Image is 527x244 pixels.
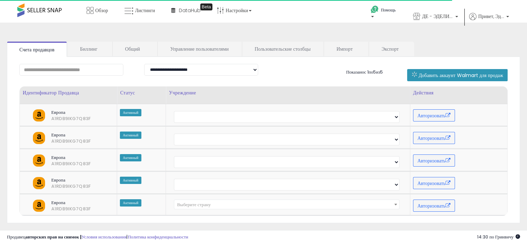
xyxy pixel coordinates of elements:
font: Выберите страну [177,201,211,208]
a: Политика конфиденциальности [128,234,188,240]
font: авторских прав на снимок | [25,234,81,240]
font: из [376,69,380,75]
button: Авторизовать [413,200,455,212]
img: amazon.png [33,109,45,121]
font: Европа [51,177,65,183]
font: Статус [120,89,135,96]
font: DataHub [179,7,201,14]
font: Биллинг [80,45,97,52]
a: Управление пользователями [158,42,241,56]
font: Обзор [95,7,108,14]
font: Показано [346,69,364,75]
font: Общий [125,45,140,52]
a: Общий [113,42,157,56]
div: Tooltip anchor [200,3,212,10]
font: Европа [51,154,65,161]
font: A1RDB9IKG7Q83F [51,138,91,144]
font: Настройки [226,7,248,14]
a: Пользовательские столбцы [242,42,323,56]
font: 14:30 по Гринвичу [477,234,513,240]
img: amazon.png [33,154,45,167]
a: Счета продавцов [7,42,67,57]
font: Листинги [135,7,155,14]
font: Пользовательские столбцы [255,45,310,52]
font: Идентификатор продавца [23,89,79,96]
a: Условия использования [81,234,126,240]
button: Авторизовать [413,109,455,122]
font: A1RDB9IKG7Q83F [51,205,91,212]
a: Экспорт [369,42,413,56]
font: 5 [373,69,376,75]
button: Авторизовать [413,154,455,167]
font: Экспорт [381,45,398,52]
font: Европа [51,109,65,116]
button: Добавить аккаунт Walmart для продаж [407,69,508,81]
font: Продавец [7,234,25,240]
font: Учреждение [169,89,196,96]
font: с 1 [364,69,369,75]
font: ДЕ - ЭДЕЛИНД [422,13,456,20]
font: A1RDB9IKG7Q83F [51,160,91,167]
font: Привет, Эделинд [478,13,513,20]
font: Активный [123,155,138,160]
font: Авторизовать [418,112,446,119]
img: amazon.png [33,200,45,212]
a: Биллинг [68,42,112,56]
font: 5 [380,69,383,75]
font: Активный [123,178,138,183]
button: Авторизовать [413,177,455,190]
font: Управление пользователями [170,45,229,52]
font: Активный [123,110,138,115]
button: Авторизовать [413,132,455,144]
font: Авторизовать [418,202,446,209]
a: Привет, Эделинд [469,13,509,28]
font: Действия [413,89,433,96]
a: Импорт [324,42,368,56]
font: Помощь [381,7,396,13]
i: Получить помощь [370,5,379,14]
font: Активный [123,200,138,205]
font: Импорт [336,45,352,52]
img: amazon.png [33,132,45,144]
font: A1RDB9IKG7Q83F [51,115,91,122]
img: amazon.png [33,177,45,189]
font: Авторизовать [418,135,446,142]
font: Авторизовать [418,180,446,187]
font: Авторизовать [418,157,446,164]
font: | [126,234,128,240]
font: по [369,69,373,75]
font: Европа [51,132,65,138]
font: Добавить аккаунт Walmart для продаж [419,72,503,79]
span: 2025-10-13 14:30 по Гринвичу [477,234,520,240]
a: ДЕ - ЭДЕЛИНД [408,6,463,28]
font: Активный [123,133,138,138]
font: Счета продавцов [19,46,54,53]
font: Европа [51,199,65,206]
font: A1RDB9IKG7Q83F [51,183,91,190]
